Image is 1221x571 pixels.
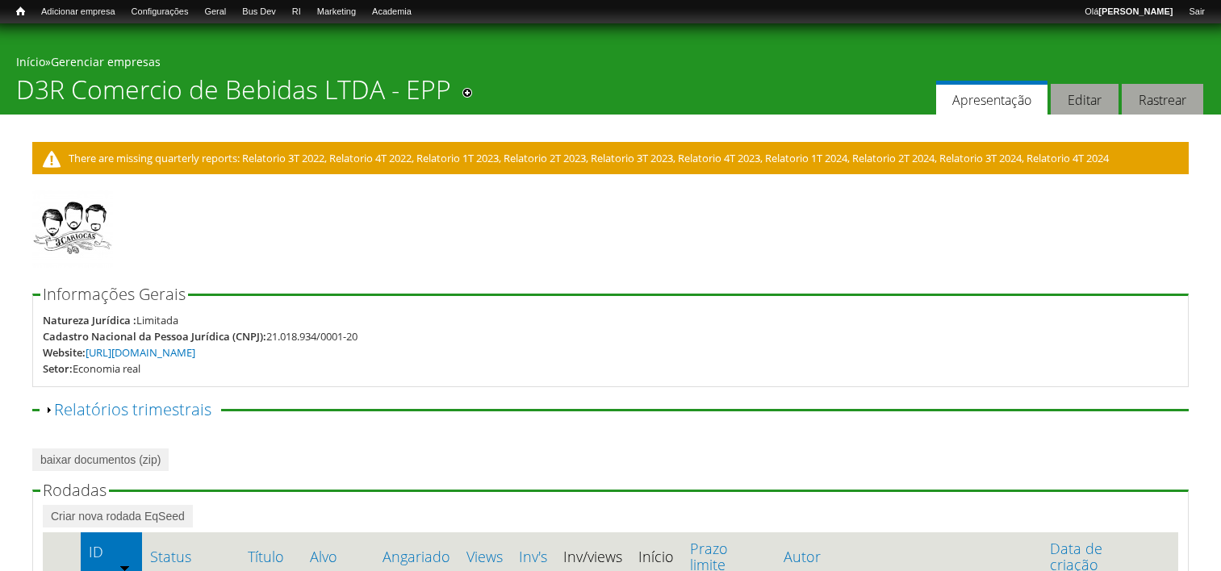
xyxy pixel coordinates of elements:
[309,4,364,20] a: Marketing
[1098,6,1173,16] strong: [PERSON_NAME]
[1122,84,1203,115] a: Rastrear
[8,4,33,19] a: Início
[364,4,420,20] a: Academia
[43,328,266,344] div: Cadastro Nacional da Pessoa Jurídica (CNPJ):
[519,548,547,565] a: Inv's
[284,4,309,20] a: RI
[248,548,294,565] a: Título
[43,283,186,305] span: Informações Gerais
[1181,4,1213,20] a: Sair
[150,548,232,565] a: Status
[234,4,284,20] a: Bus Dev
[136,312,178,328] div: Limitada
[16,54,1205,74] div: »
[43,361,73,377] div: Setor:
[16,54,45,69] a: Início
[89,544,134,560] a: ID
[123,4,197,20] a: Configurações
[16,6,25,17] span: Início
[310,548,366,565] a: Alvo
[33,4,123,20] a: Adicionar empresa
[51,54,161,69] a: Gerenciar empresas
[43,312,136,328] div: Natureza Jurídica :
[73,361,140,377] div: Economia real
[466,548,503,565] a: Views
[43,479,107,501] span: Rodadas
[32,448,169,471] a: baixar documentos (zip)
[43,505,193,527] a: Criar nova rodada EqSeed
[54,398,211,420] a: Relatórios trimestrais
[32,142,1189,174] div: There are missing quarterly reports: Relatorio 3T 2022, Relatorio 4T 2022, Relatorio 1T 2023, Rel...
[266,328,358,344] div: 21.018.934/0001-20
[196,4,234,20] a: Geral
[784,548,1034,565] a: Autor
[86,345,195,360] a: [URL][DOMAIN_NAME]
[43,344,86,361] div: Website:
[16,74,451,115] h1: D3R Comercio de Bebidas LTDA - EPP
[1077,4,1181,20] a: Olá[PERSON_NAME]
[936,81,1047,115] a: Apresentação
[1051,84,1119,115] a: Editar
[383,548,450,565] a: Angariado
